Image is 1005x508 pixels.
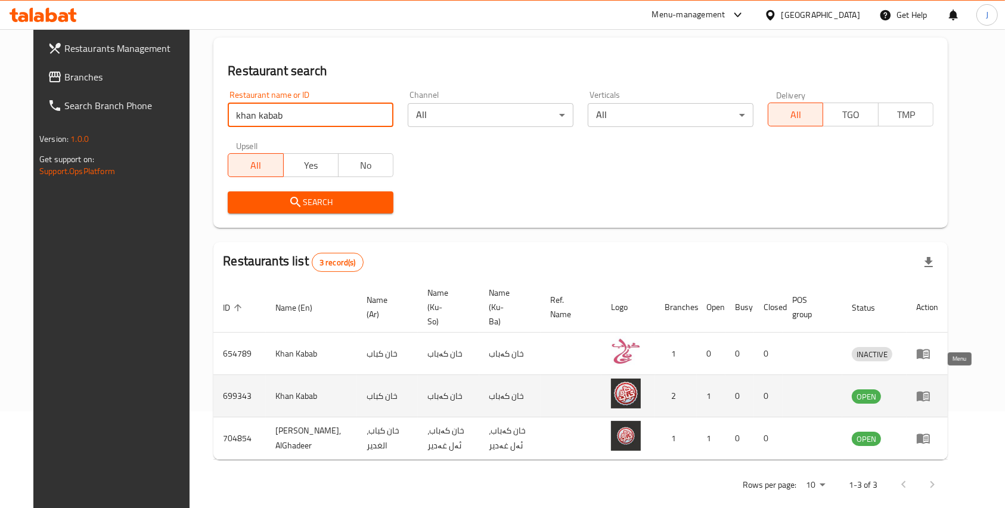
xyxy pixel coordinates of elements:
a: Search Branch Phone [38,91,201,120]
div: Menu [916,431,938,445]
td: 2 [655,375,697,417]
span: Search [237,195,384,210]
span: Version: [39,131,69,147]
td: خان کەباب، ئەل غەدیر [418,417,479,460]
span: TGO [828,106,873,123]
img: Khan Kabab [611,379,641,408]
label: Delivery [776,91,806,99]
span: Name (Ku-Ba) [489,286,526,329]
span: POS group [792,293,828,321]
a: Branches [38,63,201,91]
span: 1.0.0 [70,131,89,147]
div: [GEOGRAPHIC_DATA] [781,8,860,21]
span: Yes [289,157,334,174]
div: Rows per page: [801,476,830,494]
span: Restaurants Management [64,41,192,55]
th: Logo [601,282,655,333]
span: Get support on: [39,151,94,167]
span: J [986,8,988,21]
td: خان کەباب [418,375,479,417]
span: Branches [64,70,192,84]
div: Total records count [312,253,364,272]
td: خان کەباب [479,333,541,375]
button: TMP [878,103,933,126]
td: خان کەباب [418,333,479,375]
td: 0 [725,417,754,460]
span: OPEN [852,390,881,404]
button: TGO [823,103,878,126]
td: خان كباب، الغدير [357,417,418,460]
td: خان کەباب، ئەل غەدیر [479,417,541,460]
span: Ref. Name [550,293,587,321]
span: INACTIVE [852,348,892,361]
a: Restaurants Management [38,34,201,63]
td: Khan Kabab [266,333,356,375]
span: No [343,157,389,174]
td: 654789 [213,333,266,375]
img: Khan Kabab, AlGhadeer [611,421,641,451]
td: 1 [655,333,697,375]
td: 0 [754,333,783,375]
span: OPEN [852,432,881,446]
span: 3 record(s) [312,257,363,268]
td: 1 [655,417,697,460]
p: Rows per page: [743,478,796,492]
h2: Restaurants list [223,252,363,272]
td: خان كباب [357,333,418,375]
div: All [588,103,753,127]
td: 0 [725,375,754,417]
th: Closed [754,282,783,333]
td: 1 [697,375,725,417]
th: Action [907,282,948,333]
input: Search for restaurant name or ID.. [228,103,393,127]
button: All [228,153,283,177]
table: enhanced table [213,282,948,460]
td: 0 [725,333,754,375]
td: [PERSON_NAME], AlGhadeer [266,417,356,460]
td: خان كباب [357,375,418,417]
th: Branches [655,282,697,333]
p: 1-3 of 3 [849,478,877,492]
div: Export file [914,248,943,277]
th: Busy [725,282,754,333]
td: 699343 [213,375,266,417]
td: Khan Kabab [266,375,356,417]
td: 1 [697,417,725,460]
button: All [768,103,823,126]
th: Open [697,282,725,333]
td: 704854 [213,417,266,460]
span: All [773,106,818,123]
span: All [233,157,278,174]
span: Name (Ku-So) [427,286,465,329]
span: Name (Ar) [367,293,404,321]
span: TMP [883,106,929,123]
td: 0 [697,333,725,375]
button: Search [228,191,393,213]
label: Upsell [236,141,258,150]
div: Menu-management [652,8,725,22]
div: INACTIVE [852,347,892,361]
div: All [408,103,573,127]
td: 0 [754,417,783,460]
td: 0 [754,375,783,417]
span: ID [223,301,246,315]
td: خان کەباب [479,375,541,417]
button: No [338,153,393,177]
a: Support.OpsPlatform [39,163,115,179]
span: Name (En) [275,301,328,315]
span: Status [852,301,891,315]
div: Menu [916,346,938,361]
span: Search Branch Phone [64,98,192,113]
img: Khan Kabab [611,336,641,366]
button: Yes [283,153,339,177]
h2: Restaurant search [228,62,933,80]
